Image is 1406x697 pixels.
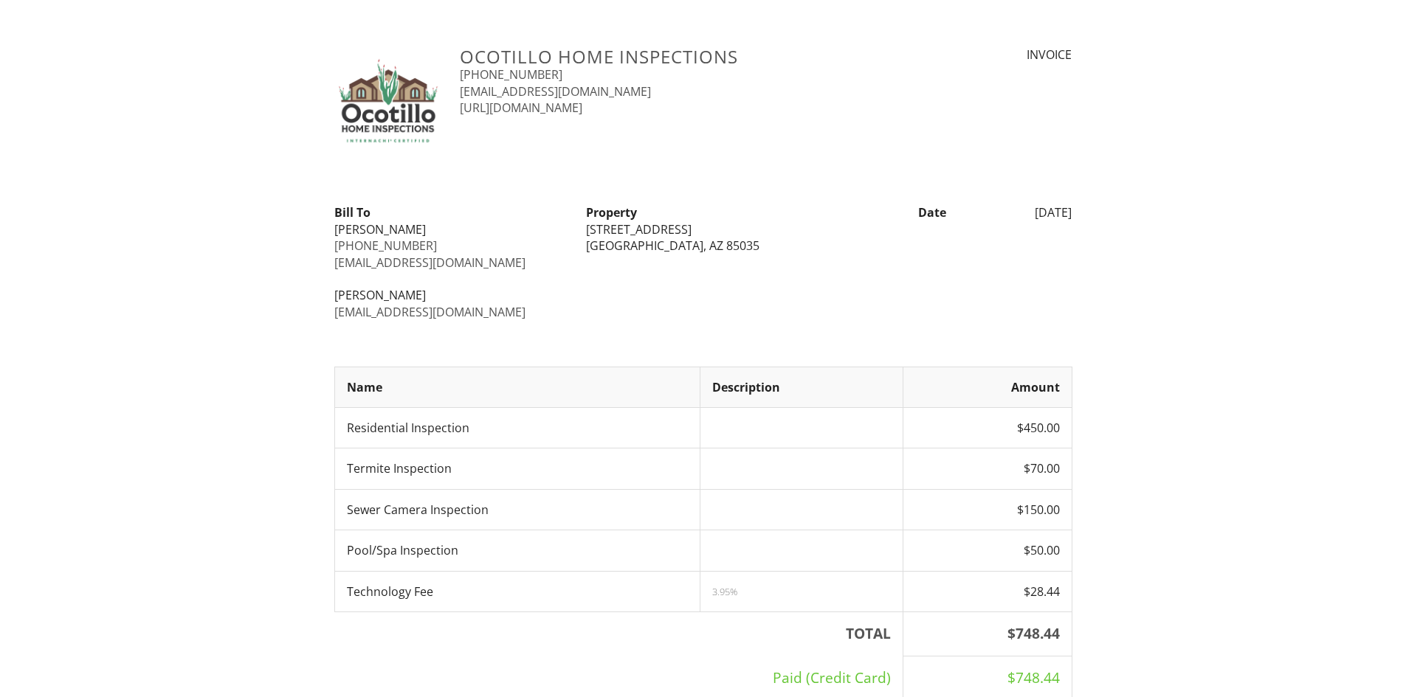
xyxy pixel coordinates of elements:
div: [PERSON_NAME] [334,287,568,303]
div: [DATE] [955,204,1081,221]
strong: Property [586,204,637,221]
img: ocotillo-logo%20JPG%20Current%207-25.jpg [334,46,443,155]
div: [STREET_ADDRESS] [586,221,820,237]
h3: Ocotillo Home Inspections [460,46,883,66]
td: $70.00 [903,448,1072,489]
span: Termite Inspection [347,460,452,476]
a: [EMAIL_ADDRESS][DOMAIN_NAME] [334,304,525,320]
td: $28.44 [903,571,1072,611]
strong: Bill To [334,204,371,221]
th: Name [334,367,700,407]
th: Amount [903,367,1072,407]
span: Sewer Camera Inspection [347,502,489,518]
th: Description [700,367,903,407]
th: TOTAL [334,611,903,656]
div: [GEOGRAPHIC_DATA], AZ 85035 [586,237,820,254]
span: Residential Inspection [347,420,469,436]
div: Date [829,204,955,221]
a: [URL][DOMAIN_NAME] [460,100,582,116]
th: $748.44 [903,611,1072,656]
span: Pool/Spa Inspection [347,542,458,558]
td: $450.00 [903,407,1072,448]
div: [PERSON_NAME] [334,221,568,237]
td: $150.00 [903,489,1072,530]
td: Technology Fee [334,571,700,611]
a: [PHONE_NUMBER] [460,66,562,83]
a: [EMAIL_ADDRESS][DOMAIN_NAME] [334,254,525,271]
a: [EMAIL_ADDRESS][DOMAIN_NAME] [460,83,651,100]
a: [PHONE_NUMBER] [334,237,437,254]
div: 3.95% [712,586,891,597]
td: $50.00 [903,530,1072,571]
div: INVOICE [900,46,1072,63]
